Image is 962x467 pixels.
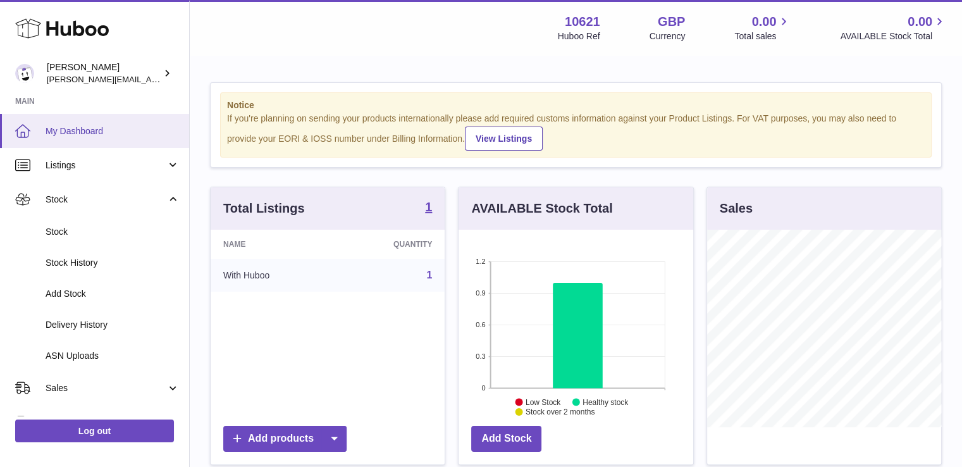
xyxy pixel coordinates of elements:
text: Healthy stock [583,397,629,406]
text: 0.9 [476,289,486,297]
span: ASN Uploads [46,350,180,362]
a: Add products [223,426,347,452]
h3: Sales [720,200,753,217]
a: 0.00 AVAILABLE Stock Total [840,13,947,42]
span: Add Stock [46,288,180,300]
a: 0.00 Total sales [734,13,791,42]
strong: Notice [227,99,925,111]
span: Delivery History [46,319,180,331]
a: 1 [425,201,432,216]
span: Stock History [46,257,180,269]
span: Listings [46,159,166,171]
text: 0.3 [476,352,486,360]
span: Sales [46,382,166,394]
text: Stock over 2 months [526,408,595,416]
div: Huboo Ref [558,30,600,42]
span: [PERSON_NAME][EMAIL_ADDRESS][DOMAIN_NAME] [47,74,254,84]
a: View Listings [465,127,543,151]
a: 1 [426,270,432,280]
div: [PERSON_NAME] [47,61,161,85]
strong: GBP [658,13,685,30]
td: With Huboo [211,259,334,292]
text: 0.6 [476,321,486,328]
text: 0 [482,384,486,392]
h3: Total Listings [223,200,305,217]
span: Stock [46,226,180,238]
div: Currency [650,30,686,42]
span: Stock [46,194,166,206]
span: AVAILABLE Stock Total [840,30,947,42]
text: Low Stock [526,397,561,406]
strong: 10621 [565,13,600,30]
img: steven@scoreapp.com [15,64,34,83]
span: My Dashboard [46,125,180,137]
strong: 1 [425,201,432,213]
div: If you're planning on sending your products internationally please add required customs informati... [227,113,925,151]
text: 1.2 [476,258,486,265]
span: 0.00 [908,13,932,30]
a: Log out [15,420,174,442]
a: Add Stock [471,426,541,452]
th: Name [211,230,334,259]
th: Quantity [334,230,445,259]
h3: AVAILABLE Stock Total [471,200,612,217]
span: Total sales [734,30,791,42]
span: 0.00 [752,13,777,30]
